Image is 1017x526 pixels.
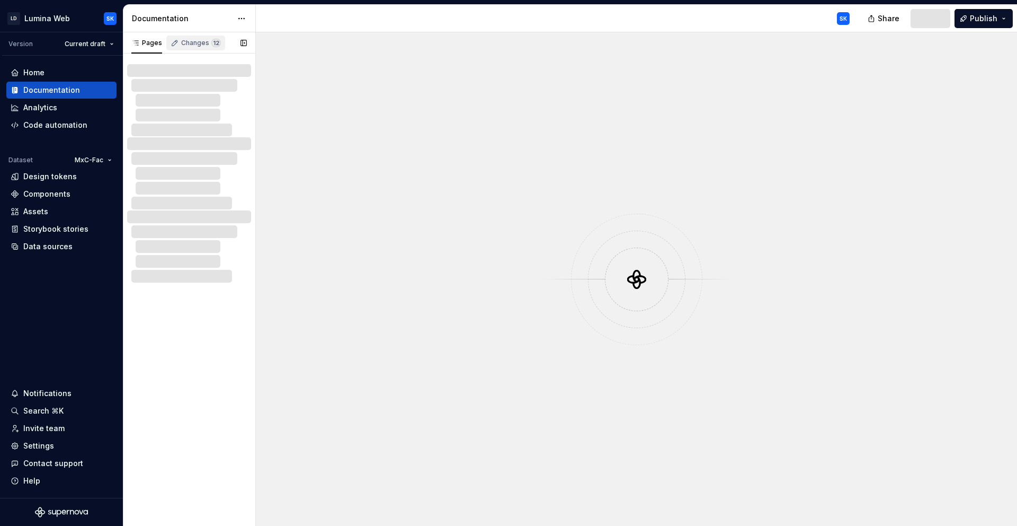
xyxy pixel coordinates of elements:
button: Current draft [60,37,119,51]
div: Components [23,189,70,199]
div: Invite team [23,423,65,434]
button: MxC-Fac [70,153,117,168]
a: Components [6,186,117,203]
div: Analytics [23,102,57,113]
span: Publish [970,13,997,24]
div: SK [840,14,847,23]
div: LD [7,12,20,25]
span: Share [878,13,899,24]
a: Design tokens [6,168,117,185]
div: Storybook stories [23,224,88,234]
div: Code automation [23,120,87,130]
div: Settings [23,441,54,451]
a: Data sources [6,238,117,255]
span: MxC-Fac [75,156,103,164]
button: Contact support [6,455,117,472]
a: Assets [6,203,117,220]
a: Documentation [6,82,117,99]
div: Documentation [132,13,232,24]
div: Assets [23,206,48,217]
a: Analytics [6,99,117,116]
span: 12 [211,39,221,47]
div: Pages [131,39,162,47]
button: Share [862,9,906,28]
a: Invite team [6,420,117,437]
button: Publish [954,9,1013,28]
div: Lumina Web [24,13,70,24]
span: Current draft [65,40,105,48]
div: Version [8,40,33,48]
button: Notifications [6,385,117,402]
a: Storybook stories [6,221,117,238]
div: Home [23,67,44,78]
button: LDLumina WebSK [2,7,121,30]
div: Documentation [23,85,80,95]
div: Contact support [23,458,83,469]
div: Data sources [23,241,73,252]
a: Code automation [6,117,117,134]
button: Help [6,472,117,489]
button: Search ⌘K [6,402,117,419]
svg: Supernova Logo [35,507,88,518]
a: Settings [6,437,117,454]
div: Notifications [23,388,72,399]
div: Design tokens [23,171,77,182]
div: Help [23,476,40,486]
div: Changes [181,39,221,47]
div: SK [106,14,114,23]
div: Search ⌘K [23,406,64,416]
div: Dataset [8,156,33,164]
a: Home [6,64,117,81]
